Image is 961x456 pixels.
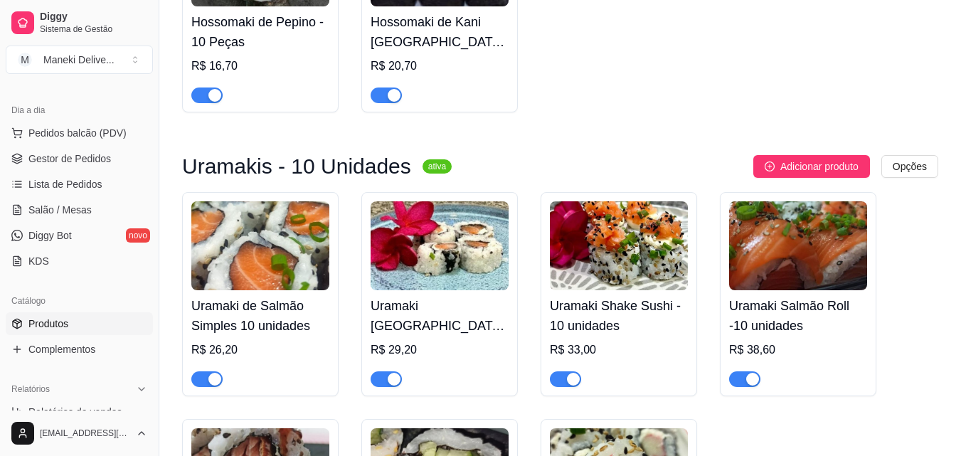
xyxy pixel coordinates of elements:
div: Dia a dia [6,99,153,122]
span: Lista de Pedidos [28,177,102,191]
span: KDS [28,254,49,268]
h4: Hossomaki de Kani [GEOGRAPHIC_DATA] - 10 unidades [371,12,509,52]
a: Diggy Botnovo [6,224,153,247]
span: [EMAIL_ADDRESS][DOMAIN_NAME] [40,428,130,439]
div: Maneki Delive ... [43,53,115,67]
div: R$ 20,70 [371,58,509,75]
button: Pedidos balcão (PDV) [6,122,153,144]
span: Adicionar produto [780,159,859,174]
a: Produtos [6,312,153,335]
a: Complementos [6,338,153,361]
span: Complementos [28,342,95,356]
span: Diggy Bot [28,228,72,243]
h4: Uramaki de Salmão Simples 10 unidades [191,296,329,336]
span: Pedidos balcão (PDV) [28,126,127,140]
img: product-image [550,201,688,290]
span: Relatórios [11,383,50,395]
span: Relatórios de vendas [28,405,122,419]
sup: ativa [423,159,452,174]
span: Diggy [40,11,147,23]
a: Gestor de Pedidos [6,147,153,170]
a: KDS [6,250,153,272]
span: Salão / Mesas [28,203,92,217]
button: [EMAIL_ADDRESS][DOMAIN_NAME] [6,416,153,450]
button: Opções [881,155,938,178]
div: R$ 33,00 [550,341,688,359]
h4: Hossomaki de Pepino - 10 Peças [191,12,329,52]
span: Opções [893,159,927,174]
a: Relatórios de vendas [6,401,153,423]
img: product-image [729,201,867,290]
span: M [18,53,32,67]
a: Lista de Pedidos [6,173,153,196]
span: plus-circle [765,161,775,171]
div: R$ 26,20 [191,341,329,359]
span: Gestor de Pedidos [28,152,111,166]
div: R$ 16,70 [191,58,329,75]
h3: Uramakis - 10 Unidades [182,158,411,175]
button: Select a team [6,46,153,74]
div: R$ 38,60 [729,341,867,359]
img: product-image [371,201,509,290]
span: Sistema de Gestão [40,23,147,35]
h4: Uramaki [GEOGRAPHIC_DATA] - 10 unidades [371,296,509,336]
div: R$ 29,20 [371,341,509,359]
div: Catálogo [6,290,153,312]
span: Produtos [28,317,68,331]
h4: Uramaki Salmão Roll -10 unidades [729,296,867,336]
img: product-image [191,201,329,290]
a: Salão / Mesas [6,198,153,221]
a: DiggySistema de Gestão [6,6,153,40]
h4: Uramaki Shake Sushi - 10 unidades [550,296,688,336]
button: Adicionar produto [753,155,870,178]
